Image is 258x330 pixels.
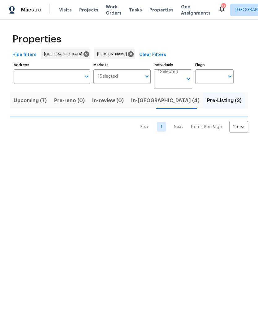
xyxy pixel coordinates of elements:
[14,96,47,105] span: Upcoming (7)
[137,49,169,61] button: Clear Filters
[44,51,85,57] span: [GEOGRAPHIC_DATA]
[98,74,118,79] span: 1 Selected
[149,7,174,13] span: Properties
[135,121,248,132] nav: Pagination Navigation
[207,96,242,105] span: Pre-Listing (3)
[54,96,85,105] span: Pre-reno (0)
[59,7,72,13] span: Visits
[157,122,166,132] a: Goto page 1
[106,4,122,16] span: Work Orders
[226,72,234,81] button: Open
[143,72,151,81] button: Open
[181,4,211,16] span: Geo Assignments
[92,96,124,105] span: In-review (0)
[97,51,129,57] span: [PERSON_NAME]
[93,63,151,67] label: Markets
[14,63,90,67] label: Address
[12,36,61,42] span: Properties
[229,119,248,135] div: 25
[94,49,135,59] div: [PERSON_NAME]
[221,4,226,10] div: 23
[195,63,234,67] label: Flags
[129,8,142,12] span: Tasks
[191,124,222,130] p: Items Per Page
[131,96,200,105] span: In-[GEOGRAPHIC_DATA] (4)
[41,49,90,59] div: [GEOGRAPHIC_DATA]
[82,72,91,81] button: Open
[184,75,193,83] button: Open
[21,7,41,13] span: Maestro
[79,7,98,13] span: Projects
[12,51,37,59] span: Hide filters
[154,63,192,67] label: Individuals
[158,69,178,75] span: 1 Selected
[139,51,166,59] span: Clear Filters
[10,49,39,61] button: Hide filters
